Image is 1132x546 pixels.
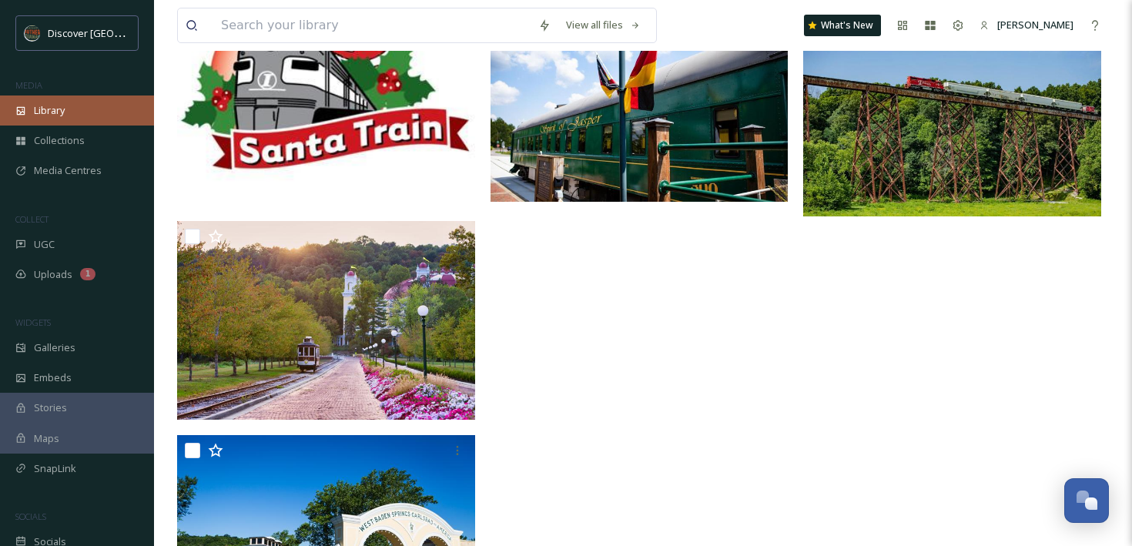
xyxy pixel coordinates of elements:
[34,103,65,118] span: Library
[972,10,1081,40] a: [PERSON_NAME]
[804,15,881,36] a: What's New
[803,18,1101,216] img: DISCOVER DAY 2-57.jpg
[34,400,67,415] span: Stories
[34,340,75,355] span: Galleries
[34,133,85,148] span: Collections
[213,8,531,42] input: Search your library
[34,461,76,476] span: SnapLink
[491,3,789,202] img: Morris Discover Day 4-122.jpg
[15,317,51,328] span: WIDGETS
[34,163,102,178] span: Media Centres
[48,25,240,40] span: Discover [GEOGRAPHIC_DATA][US_STATE]
[80,268,95,280] div: 1
[34,237,55,252] span: UGC
[34,431,59,446] span: Maps
[558,10,648,40] a: View all files
[25,25,40,41] img: SIN-logo.svg
[177,221,475,420] img: Rail Trolley.jpg
[15,511,46,522] span: SOCIALS
[15,79,42,91] span: MEDIA
[34,370,72,385] span: Embeds
[1064,478,1109,523] button: Open Chat
[34,267,72,282] span: Uploads
[15,213,49,225] span: COLLECT
[997,18,1073,32] span: [PERSON_NAME]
